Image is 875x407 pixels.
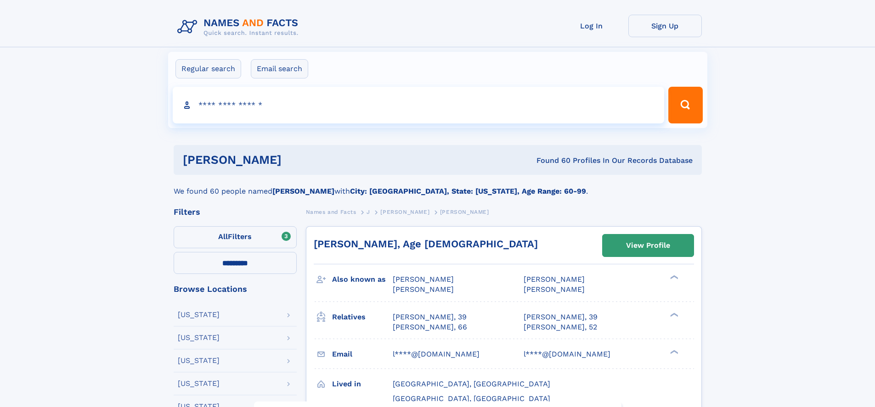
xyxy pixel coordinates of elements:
[350,187,586,195] b: City: [GEOGRAPHIC_DATA], State: [US_STATE], Age Range: 60-99
[174,285,297,293] div: Browse Locations
[173,87,665,123] input: search input
[555,15,628,37] a: Log In
[178,311,220,318] div: [US_STATE]
[668,87,702,123] button: Search Button
[668,312,679,318] div: ❯
[178,334,220,341] div: [US_STATE]
[314,238,538,250] a: [PERSON_NAME], Age [DEMOGRAPHIC_DATA]
[668,274,679,280] div: ❯
[524,285,585,294] span: [PERSON_NAME]
[306,206,356,217] a: Names and Facts
[393,275,454,284] span: [PERSON_NAME]
[174,175,702,197] div: We found 60 people named with .
[393,285,454,294] span: [PERSON_NAME]
[178,357,220,364] div: [US_STATE]
[393,394,550,403] span: [GEOGRAPHIC_DATA], [GEOGRAPHIC_DATA]
[603,234,694,256] a: View Profile
[332,309,393,325] h3: Relatives
[332,376,393,392] h3: Lived in
[393,379,550,388] span: [GEOGRAPHIC_DATA], [GEOGRAPHIC_DATA]
[524,322,597,332] a: [PERSON_NAME], 52
[628,15,702,37] a: Sign Up
[367,206,370,217] a: J
[393,322,467,332] a: [PERSON_NAME], 66
[332,346,393,362] h3: Email
[178,380,220,387] div: [US_STATE]
[175,59,241,78] label: Regular search
[380,209,429,215] span: [PERSON_NAME]
[174,15,306,39] img: Logo Names and Facts
[174,226,297,248] label: Filters
[174,208,297,216] div: Filters
[183,154,409,166] h1: [PERSON_NAME]
[626,235,670,256] div: View Profile
[409,156,693,166] div: Found 60 Profiles In Our Records Database
[380,206,429,217] a: [PERSON_NAME]
[440,209,489,215] span: [PERSON_NAME]
[367,209,370,215] span: J
[668,349,679,355] div: ❯
[332,272,393,287] h3: Also known as
[524,312,598,322] a: [PERSON_NAME], 39
[393,312,467,322] a: [PERSON_NAME], 39
[524,275,585,284] span: [PERSON_NAME]
[251,59,308,78] label: Email search
[272,187,334,195] b: [PERSON_NAME]
[218,232,228,241] span: All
